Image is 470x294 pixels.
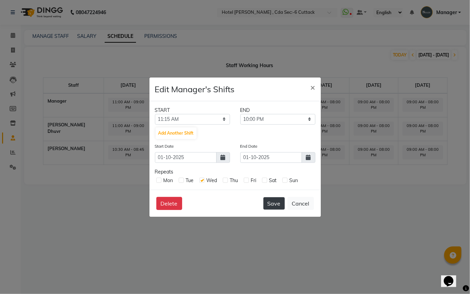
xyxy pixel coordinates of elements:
[263,197,285,210] button: Save
[288,197,314,210] button: Cancel
[290,177,298,183] span: Sun
[240,143,258,149] label: End Date
[235,107,321,114] div: END
[269,177,277,183] span: Sat
[156,127,197,139] button: Add Another Shift
[155,83,235,95] h4: Edit Manager's Shifts
[207,177,217,183] span: Wed
[305,77,321,97] button: Close
[186,177,194,183] span: Tue
[155,143,174,149] label: Start Date
[150,107,235,114] div: START
[240,152,302,163] input: yyyy-mm-dd
[155,168,315,176] div: Repeats
[230,177,238,183] span: Thu
[251,177,257,183] span: Fri
[155,152,217,163] input: yyyy-mm-dd
[311,82,315,92] span: ×
[164,177,173,183] span: Mon
[156,197,182,210] button: Delete
[441,266,463,287] iframe: chat widget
